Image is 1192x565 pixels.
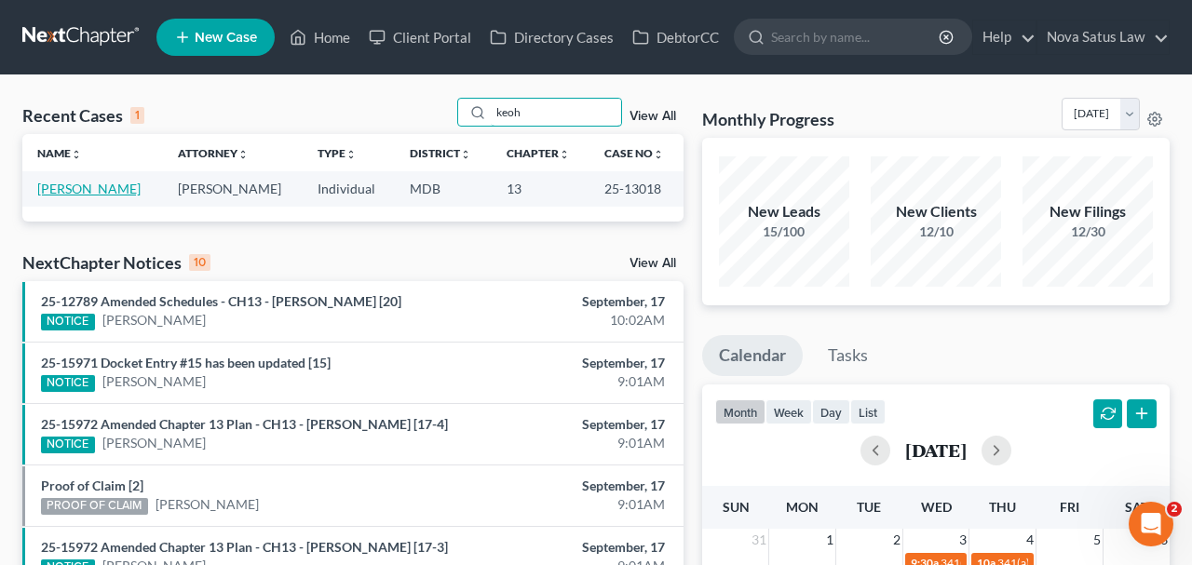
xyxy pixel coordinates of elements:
iframe: Intercom live chat [1129,502,1173,546]
a: Typeunfold_more [318,146,357,160]
a: Nameunfold_more [37,146,82,160]
span: 2 [891,529,902,551]
td: MDB [395,171,491,206]
div: September, 17 [469,477,665,495]
a: Tasks [811,335,885,376]
a: [PERSON_NAME] [102,372,206,391]
div: New Filings [1023,201,1153,222]
div: September, 17 [469,538,665,557]
span: 1 [824,529,835,551]
span: 2 [1167,502,1182,517]
i: unfold_more [237,149,249,160]
a: 25-12789 Amended Schedules - CH13 - [PERSON_NAME] [20] [41,293,401,309]
a: Districtunfold_more [410,146,471,160]
a: [PERSON_NAME] [102,311,206,330]
a: Directory Cases [481,20,623,54]
a: [PERSON_NAME] [37,181,141,196]
button: list [850,399,886,424]
a: Case Nounfold_more [604,146,664,160]
a: Nova Satus Law [1037,20,1169,54]
span: New Case [195,31,257,45]
span: Tue [857,499,881,515]
div: 12/30 [1023,222,1153,241]
button: week [765,399,812,424]
a: Home [280,20,359,54]
a: Attorneyunfold_more [178,146,249,160]
div: PROOF OF CLAIM [41,498,148,515]
i: unfold_more [71,149,82,160]
span: Fri [1060,499,1079,515]
div: 10 [189,254,210,271]
div: 1 [130,107,144,124]
div: September, 17 [469,354,665,372]
input: Search by name... [491,99,621,126]
h3: Monthly Progress [702,108,834,130]
div: September, 17 [469,292,665,311]
i: unfold_more [559,149,570,160]
td: 13 [492,171,589,206]
a: Client Portal [359,20,481,54]
i: unfold_more [653,149,664,160]
div: 15/100 [719,222,849,241]
div: New Leads [719,201,849,222]
span: Sun [723,499,750,515]
button: month [715,399,765,424]
td: [PERSON_NAME] [163,171,304,206]
button: day [812,399,850,424]
a: Chapterunfold_more [507,146,570,160]
a: DebtorCC [623,20,728,54]
h2: [DATE] [905,440,967,460]
a: 25-15971 Docket Entry #15 has been updated [15] [41,355,331,370]
span: 5 [1091,529,1103,551]
span: Thu [989,499,1016,515]
div: Recent Cases [22,104,144,127]
a: 25-15972 Amended Chapter 13 Plan - CH13 - [PERSON_NAME] [17-4] [41,416,448,432]
td: Individual [303,171,395,206]
a: Calendar [702,335,803,376]
span: Wed [921,499,952,515]
span: Sat [1125,499,1148,515]
span: 3 [957,529,968,551]
span: 4 [1024,529,1036,551]
div: September, 17 [469,415,665,434]
div: 9:01AM [469,434,665,452]
div: 9:01AM [469,372,665,391]
i: unfold_more [345,149,357,160]
td: 25-13018 [589,171,684,206]
a: [PERSON_NAME] [102,434,206,452]
a: Help [973,20,1036,54]
a: View All [630,110,676,123]
span: Mon [786,499,819,515]
div: New Clients [871,201,1001,222]
div: 10:02AM [469,311,665,330]
div: NOTICE [41,314,95,330]
a: 25-15972 Amended Chapter 13 Plan - CH13 - [PERSON_NAME] [17-3] [41,539,448,555]
div: 12/10 [871,222,1001,241]
div: NOTICE [41,375,95,392]
a: Proof of Claim [2] [41,478,143,493]
div: NextChapter Notices [22,251,210,274]
input: Search by name... [771,20,941,54]
a: View All [630,257,676,270]
i: unfold_more [460,149,471,160]
div: 9:01AM [469,495,665,514]
div: NOTICE [41,437,95,453]
a: [PERSON_NAME] [156,495,259,514]
span: 31 [750,529,768,551]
